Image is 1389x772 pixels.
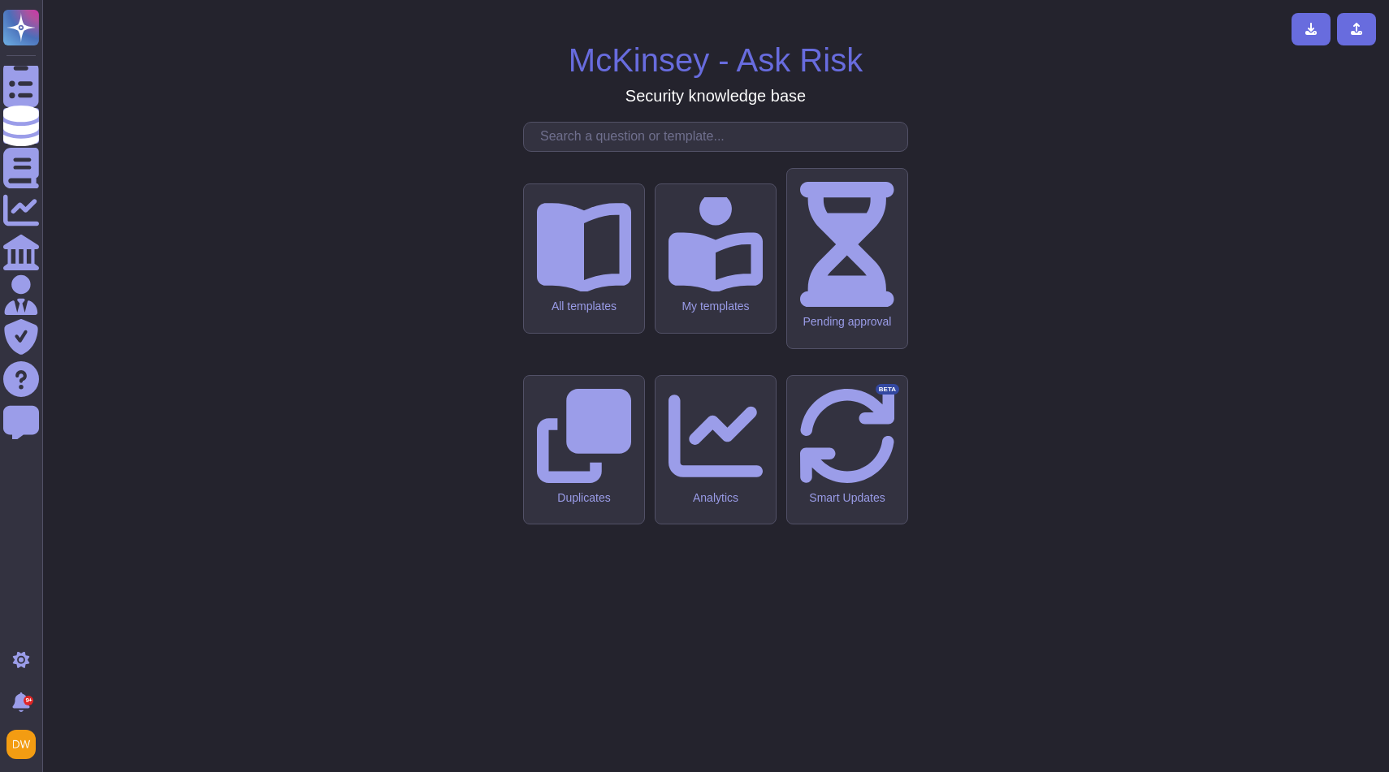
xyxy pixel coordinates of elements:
[537,300,631,313] div: All templates
[3,727,47,762] button: user
[6,730,36,759] img: user
[669,491,763,505] div: Analytics
[669,300,763,313] div: My templates
[876,384,899,395] div: BETA
[24,696,33,705] div: 9+
[800,491,894,505] div: Smart Updates
[532,123,907,151] input: Search a question or template...
[569,41,863,80] h1: McKinsey - Ask Risk
[625,86,806,106] h3: Security knowledge base
[800,315,894,329] div: Pending approval
[537,491,631,505] div: Duplicates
